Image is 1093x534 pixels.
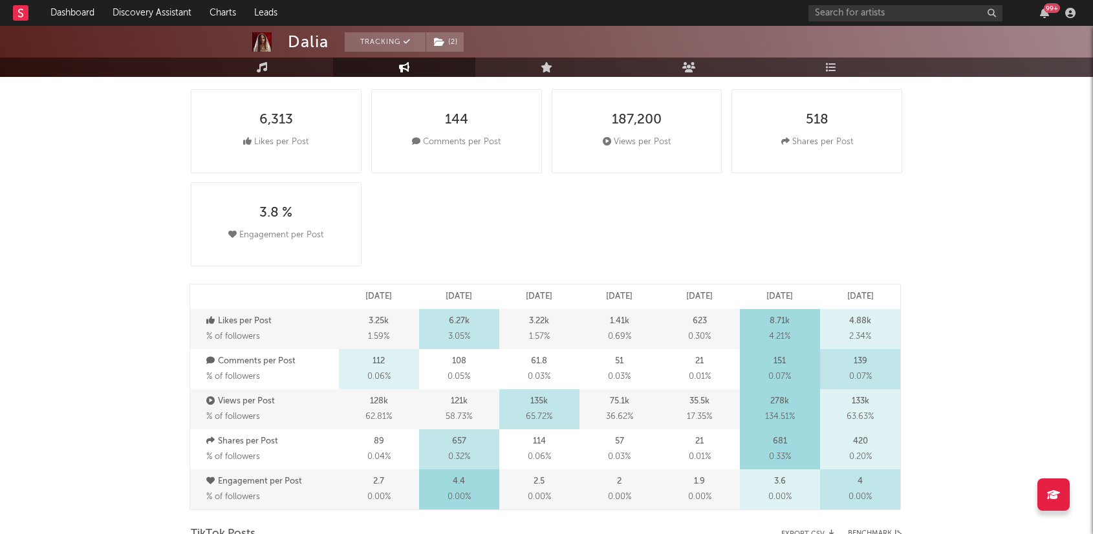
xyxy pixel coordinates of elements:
[849,314,871,329] p: 4.88k
[206,394,336,409] p: Views per Post
[365,289,392,304] p: [DATE]
[774,354,786,369] p: 151
[774,474,786,489] p: 3.6
[453,474,465,489] p: 4.4
[369,314,389,329] p: 3.25k
[206,493,260,501] span: % of followers
[617,474,622,489] p: 2
[412,134,501,150] div: Comments per Post
[206,314,336,329] p: Likes per Post
[530,394,548,409] p: 135k
[852,394,869,409] p: 133k
[448,449,470,465] span: 0.32 %
[695,434,704,449] p: 21
[808,5,1002,21] input: Search for artists
[228,228,323,243] div: Engagement per Post
[526,289,552,304] p: [DATE]
[688,489,711,505] span: 0.00 %
[606,289,633,304] p: [DATE]
[608,449,631,465] span: 0.03 %
[206,474,336,489] p: Engagement per Post
[373,474,384,489] p: 2.7
[608,489,631,505] span: 0.00 %
[847,289,874,304] p: [DATE]
[773,434,787,449] p: 681
[529,329,550,345] span: 1.57 %
[528,489,551,505] span: 0.00 %
[451,394,468,409] p: 121k
[288,32,329,52] div: Dalia
[766,289,793,304] p: [DATE]
[368,329,389,345] span: 1.59 %
[452,434,466,449] p: 657
[849,369,872,385] span: 0.07 %
[533,434,546,449] p: 114
[849,449,872,465] span: 0.20 %
[854,354,867,369] p: 139
[259,112,293,128] div: 6,313
[445,112,468,128] div: 144
[687,409,712,425] span: 17.35 %
[367,449,391,465] span: 0.04 %
[446,289,472,304] p: [DATE]
[615,354,623,369] p: 51
[689,394,709,409] p: 35.5k
[694,474,705,489] p: 1.9
[206,412,260,421] span: % of followers
[858,474,863,489] p: 4
[206,453,260,461] span: % of followers
[781,134,853,150] div: Shares per Post
[367,489,391,505] span: 0.00 %
[610,314,629,329] p: 1.41k
[689,449,711,465] span: 0.01 %
[528,369,550,385] span: 0.03 %
[688,329,711,345] span: 0.30 %
[259,206,292,221] div: 3.8 %
[1040,8,1049,18] button: 99+
[768,369,791,385] span: 0.07 %
[768,489,792,505] span: 0.00 %
[534,474,545,489] p: 2.5
[853,434,868,449] p: 420
[606,409,633,425] span: 36.62 %
[765,409,795,425] span: 134.51 %
[452,354,466,369] p: 108
[243,134,308,150] div: Likes per Post
[608,329,631,345] span: 0.69 %
[426,32,464,52] button: (2)
[612,112,662,128] div: 187,200
[529,314,549,329] p: 3.22k
[693,314,707,329] p: 623
[448,489,471,505] span: 0.00 %
[806,112,828,128] div: 518
[770,394,789,409] p: 278k
[367,369,391,385] span: 0.06 %
[849,329,871,345] span: 2.34 %
[526,409,552,425] span: 65.72 %
[206,332,260,341] span: % of followers
[449,314,470,329] p: 6.27k
[686,289,713,304] p: [DATE]
[206,354,336,369] p: Comments per Post
[531,354,547,369] p: 61.8
[448,329,470,345] span: 3.05 %
[374,434,384,449] p: 89
[849,489,872,505] span: 0.00 %
[426,32,464,52] span: ( 2 )
[1044,3,1060,13] div: 99 +
[615,434,624,449] p: 57
[847,409,874,425] span: 63.63 %
[206,372,260,381] span: % of followers
[689,369,711,385] span: 0.01 %
[446,409,472,425] span: 58.73 %
[365,409,392,425] span: 62.81 %
[695,354,704,369] p: 21
[769,329,790,345] span: 4.21 %
[528,449,551,465] span: 0.06 %
[206,434,336,449] p: Shares per Post
[770,314,790,329] p: 8.71k
[370,394,388,409] p: 128k
[610,394,629,409] p: 75.1k
[603,134,671,150] div: Views per Post
[448,369,470,385] span: 0.05 %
